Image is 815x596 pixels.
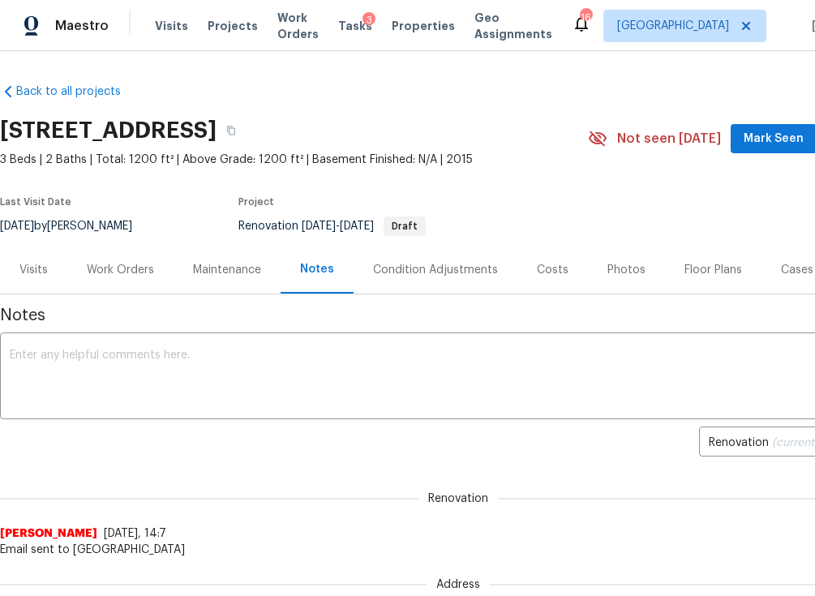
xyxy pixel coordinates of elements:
div: Work Orders [87,262,154,278]
div: Cases [781,262,813,278]
div: Notes [300,261,334,277]
span: Maestro [55,18,109,34]
span: Mark Seen [744,129,804,149]
div: 3 [362,12,375,28]
div: Condition Adjustments [373,262,498,278]
div: Visits [19,262,48,278]
div: Photos [607,262,646,278]
span: Draft [385,221,424,231]
span: Address [427,577,490,593]
span: Properties [392,18,455,34]
span: [GEOGRAPHIC_DATA] [617,18,729,34]
span: Work Orders [277,10,319,42]
div: Costs [537,262,568,278]
span: [DATE] [302,221,336,232]
span: Not seen [DATE] [617,131,721,147]
div: Floor Plans [684,262,742,278]
span: [DATE] [340,221,374,232]
span: Renovation [418,491,498,507]
button: Copy Address [217,116,246,145]
div: 16 [580,10,591,26]
span: Renovation [238,221,426,232]
span: Project [238,197,274,207]
span: Projects [208,18,258,34]
span: Visits [155,18,188,34]
span: [DATE], 14:7 [104,528,166,539]
span: Geo Assignments [474,10,552,42]
span: - [302,221,374,232]
span: Tasks [338,20,372,32]
div: Maintenance [193,262,261,278]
